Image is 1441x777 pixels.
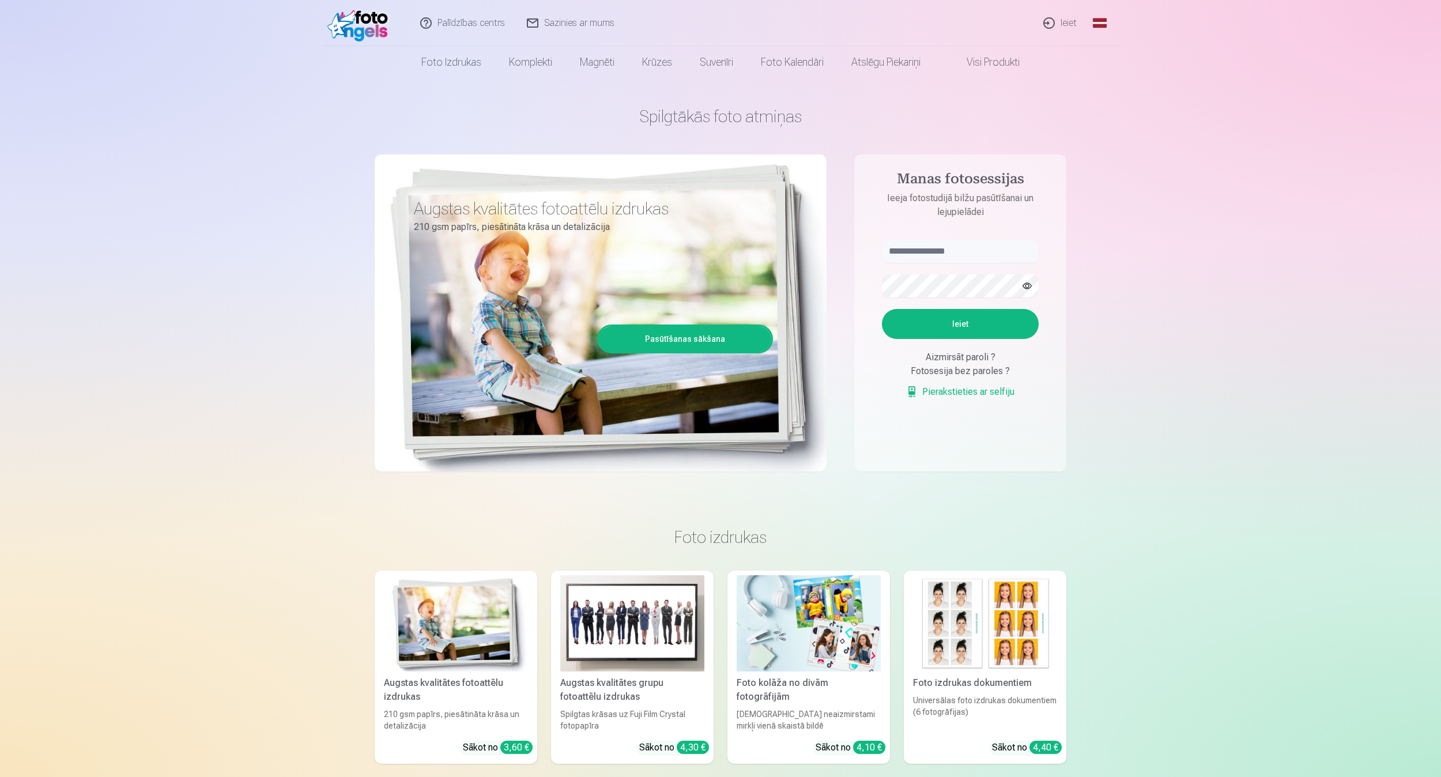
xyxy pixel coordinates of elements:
[327,5,394,42] img: /fa1
[747,46,838,78] a: Foto kalendāri
[992,741,1062,755] div: Sākot no
[599,326,771,352] a: Pasūtīšanas sākšana
[816,741,885,755] div: Sākot no
[384,527,1057,548] h3: Foto izdrukas
[556,676,709,704] div: Augstas kvalitātes grupu fotoattēlu izdrukas
[737,575,881,672] img: Foto kolāža no divām fotogrāfijām
[463,741,533,755] div: Sākot no
[913,575,1057,672] img: Foto izdrukas dokumentiem
[384,575,528,672] img: Augstas kvalitātes fotoattēlu izdrukas
[551,571,714,764] a: Augstas kvalitātes grupu fotoattēlu izdrukasAugstas kvalitātes grupu fotoattēlu izdrukasSpilgtas ...
[882,350,1039,364] div: Aizmirsāt paroli ?
[882,364,1039,378] div: Fotosesija bez paroles ?
[495,46,566,78] a: Komplekti
[379,708,533,731] div: 210 gsm papīrs, piesātināta krāsa un detalizācija
[732,708,885,731] div: [DEMOGRAPHIC_DATA] neaizmirstami mirkļi vienā skaistā bildē
[838,46,934,78] a: Atslēgu piekariņi
[908,676,1062,690] div: Foto izdrukas dokumentiem
[414,219,764,235] p: 210 gsm papīrs, piesātināta krāsa un detalizācija
[732,676,885,704] div: Foto kolāža no divām fotogrāfijām
[628,46,686,78] a: Krūzes
[556,708,709,731] div: Spilgtas krāsas uz Fuji Film Crystal fotopapīra
[870,171,1050,191] h4: Manas fotosessijas
[870,191,1050,219] p: Ieeja fotostudijā bilžu pasūtīšanai un lejupielādei
[375,106,1066,127] h1: Spilgtākās foto atmiņas
[677,741,709,754] div: 4,30 €
[560,575,704,672] img: Augstas kvalitātes grupu fotoattēlu izdrukas
[500,741,533,754] div: 3,60 €
[686,46,747,78] a: Suvenīri
[639,741,709,755] div: Sākot no
[908,695,1062,731] div: Universālas foto izdrukas dokumentiem (6 fotogrāfijas)
[566,46,628,78] a: Magnēti
[379,676,533,704] div: Augstas kvalitātes fotoattēlu izdrukas
[882,309,1039,339] button: Ieiet
[853,741,885,754] div: 4,10 €
[1029,741,1062,754] div: 4,40 €
[414,198,764,219] h3: Augstas kvalitātes fotoattēlu izdrukas
[408,46,495,78] a: Foto izdrukas
[904,571,1066,764] a: Foto izdrukas dokumentiemFoto izdrukas dokumentiemUniversālas foto izdrukas dokumentiem (6 fotogr...
[727,571,890,764] a: Foto kolāža no divām fotogrāfijāmFoto kolāža no divām fotogrāfijām[DEMOGRAPHIC_DATA] neaizmirstam...
[934,46,1033,78] a: Visi produkti
[906,385,1014,399] a: Pierakstieties ar selfiju
[375,571,537,764] a: Augstas kvalitātes fotoattēlu izdrukasAugstas kvalitātes fotoattēlu izdrukas210 gsm papīrs, piesā...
